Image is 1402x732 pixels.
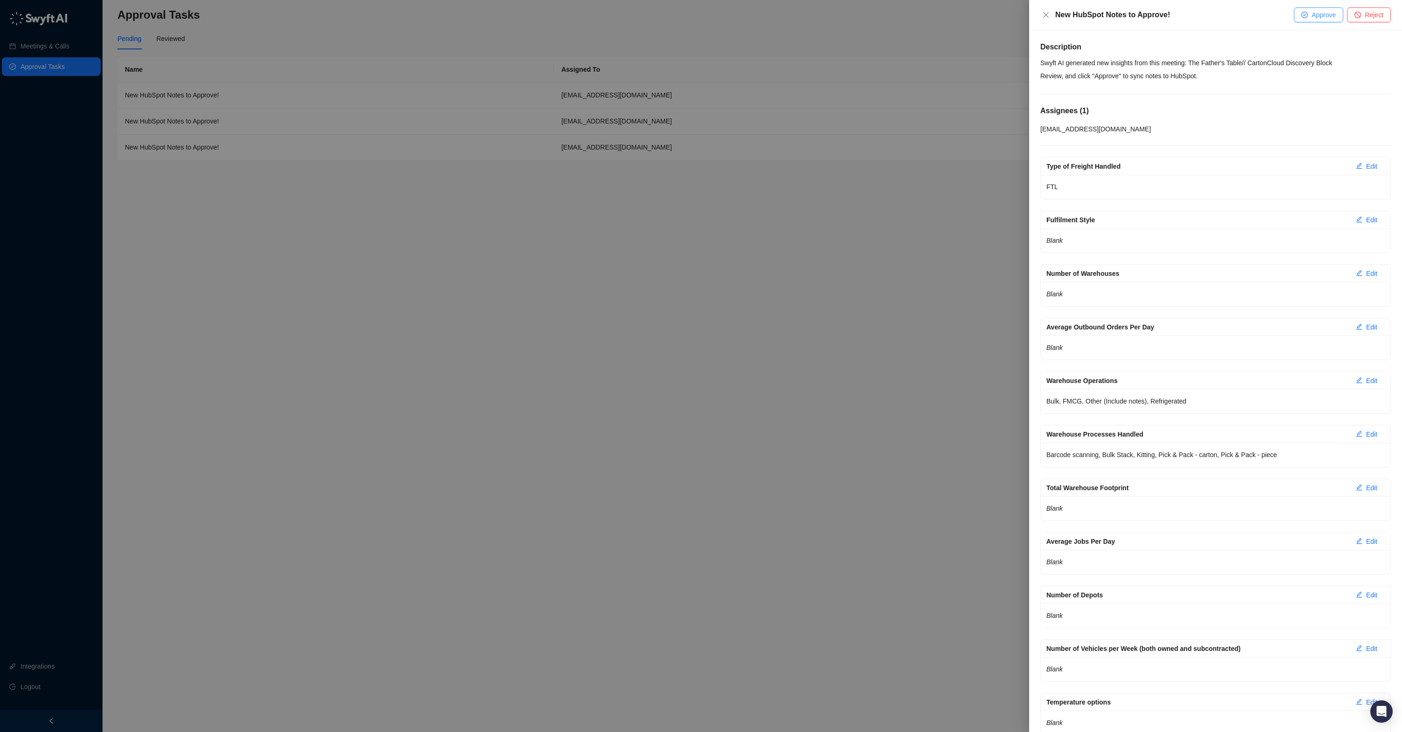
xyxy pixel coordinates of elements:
button: Close [1040,9,1051,21]
em: Blank [1046,344,1063,351]
span: Edit [1366,697,1377,707]
span: edit [1356,591,1362,598]
h5: Description [1040,41,1391,53]
div: Number of Vehicles per Week (both owned and subcontracted) [1046,643,1348,654]
button: Edit [1348,266,1385,281]
span: check-circle [1301,12,1308,18]
p: Bulk, FMCG, Other (Include notes), Refrigerated [1046,395,1385,408]
span: Edit [1366,429,1377,439]
div: Warehouse Operations [1046,376,1348,386]
div: Average Outbound Orders Per Day [1046,322,1348,332]
div: Type of Freight Handled [1046,161,1348,171]
span: Edit [1366,643,1377,654]
div: Open Intercom Messenger [1370,700,1393,723]
em: Blank [1046,719,1063,726]
span: edit [1356,270,1362,276]
span: Edit [1366,322,1377,332]
span: [EMAIL_ADDRESS][DOMAIN_NAME] [1040,125,1151,133]
button: Edit [1348,695,1385,710]
span: Edit [1366,161,1377,171]
span: Edit [1366,590,1377,600]
span: edit [1356,538,1362,544]
button: Edit [1348,212,1385,227]
button: Edit [1348,480,1385,495]
button: Edit [1348,373,1385,388]
em: Blank [1046,505,1063,512]
button: Reject [1347,7,1391,22]
p: Barcode scanning, Bulk Stack, Kitting, Pick & Pack - carton, Pick & Pack - piece [1046,448,1385,461]
div: Warehouse Processes Handled [1046,429,1348,439]
span: Edit [1366,376,1377,386]
button: Edit [1348,159,1385,174]
span: Edit [1366,268,1377,279]
div: Number of Depots [1046,590,1348,600]
span: Approve [1312,10,1336,20]
p: Review, and click "Approve" to sync notes to HubSpot. [1040,69,1391,82]
div: New HubSpot Notes to Approve! [1055,9,1294,21]
button: Edit [1348,427,1385,442]
span: edit [1356,216,1362,223]
span: edit [1356,377,1362,383]
button: Edit [1348,320,1385,335]
span: close [1042,11,1050,19]
em: Blank [1046,558,1063,566]
span: Edit [1366,483,1377,493]
div: Number of Warehouses [1046,268,1348,279]
span: Edit [1366,536,1377,547]
button: Edit [1348,641,1385,656]
em: Blank [1046,665,1063,673]
h5: Assignees ( 1 ) [1040,105,1391,116]
div: Average Jobs Per Day [1046,536,1348,547]
span: edit [1356,645,1362,651]
span: edit [1356,163,1362,169]
em: Blank [1046,237,1063,244]
button: Edit [1348,588,1385,602]
span: Reject [1365,10,1383,20]
span: edit [1356,698,1362,705]
em: Blank [1046,290,1063,298]
p: FTL [1046,180,1385,193]
span: edit [1356,484,1362,491]
span: Edit [1366,215,1377,225]
span: edit [1356,323,1362,330]
p: Swyft AI generated new insights from this meeting: The Father's Table// CartonCloud Discovery Block [1040,56,1391,69]
div: Fulfilment Style [1046,215,1348,225]
em: Blank [1046,612,1063,619]
div: Total Warehouse Footprint [1046,483,1348,493]
span: stop [1354,12,1361,18]
div: Temperature options [1046,697,1348,707]
span: edit [1356,431,1362,437]
button: Edit [1348,534,1385,549]
button: Approve [1294,7,1343,22]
